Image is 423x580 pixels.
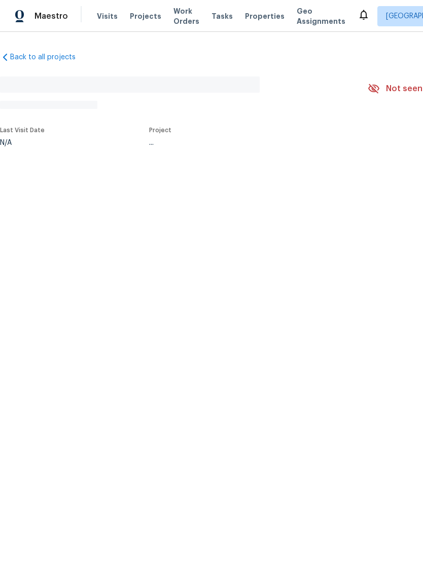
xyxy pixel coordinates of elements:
[297,6,345,26] span: Geo Assignments
[149,139,344,146] div: ...
[245,11,285,21] span: Properties
[211,13,233,20] span: Tasks
[97,11,118,21] span: Visits
[149,127,171,133] span: Project
[130,11,161,21] span: Projects
[173,6,199,26] span: Work Orders
[34,11,68,21] span: Maestro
